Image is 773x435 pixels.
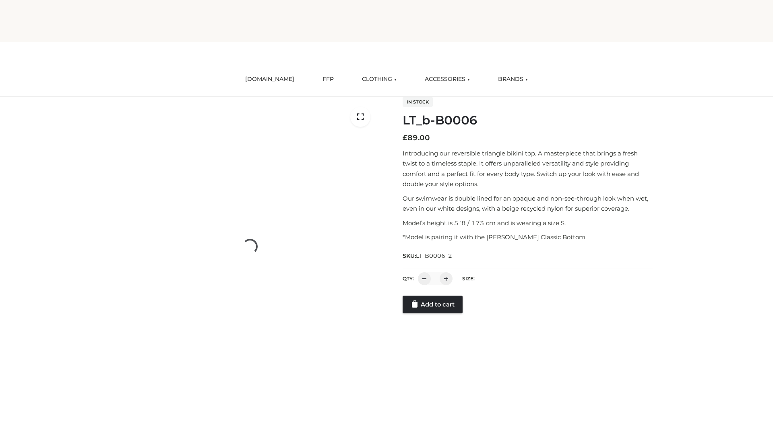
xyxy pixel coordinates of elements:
a: [DOMAIN_NAME] [239,70,300,88]
p: *Model is pairing it with the [PERSON_NAME] Classic Bottom [403,232,653,242]
span: In stock [403,97,433,107]
a: FFP [316,70,340,88]
span: SKU: [403,251,453,261]
h1: LT_b-B0006 [403,113,653,128]
span: LT_B0006_2 [416,252,452,259]
a: BRANDS [492,70,534,88]
label: Size: [462,275,475,282]
p: Model’s height is 5 ‘8 / 173 cm and is wearing a size S. [403,218,653,228]
label: QTY: [403,275,414,282]
p: Introducing our reversible triangle bikini top. A masterpiece that brings a fresh twist to a time... [403,148,653,189]
span: £ [403,133,407,142]
bdi: 89.00 [403,133,430,142]
a: CLOTHING [356,70,403,88]
a: ACCESSORIES [419,70,476,88]
p: Our swimwear is double lined for an opaque and non-see-through look when wet, even in our white d... [403,193,653,214]
a: Add to cart [403,296,463,313]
